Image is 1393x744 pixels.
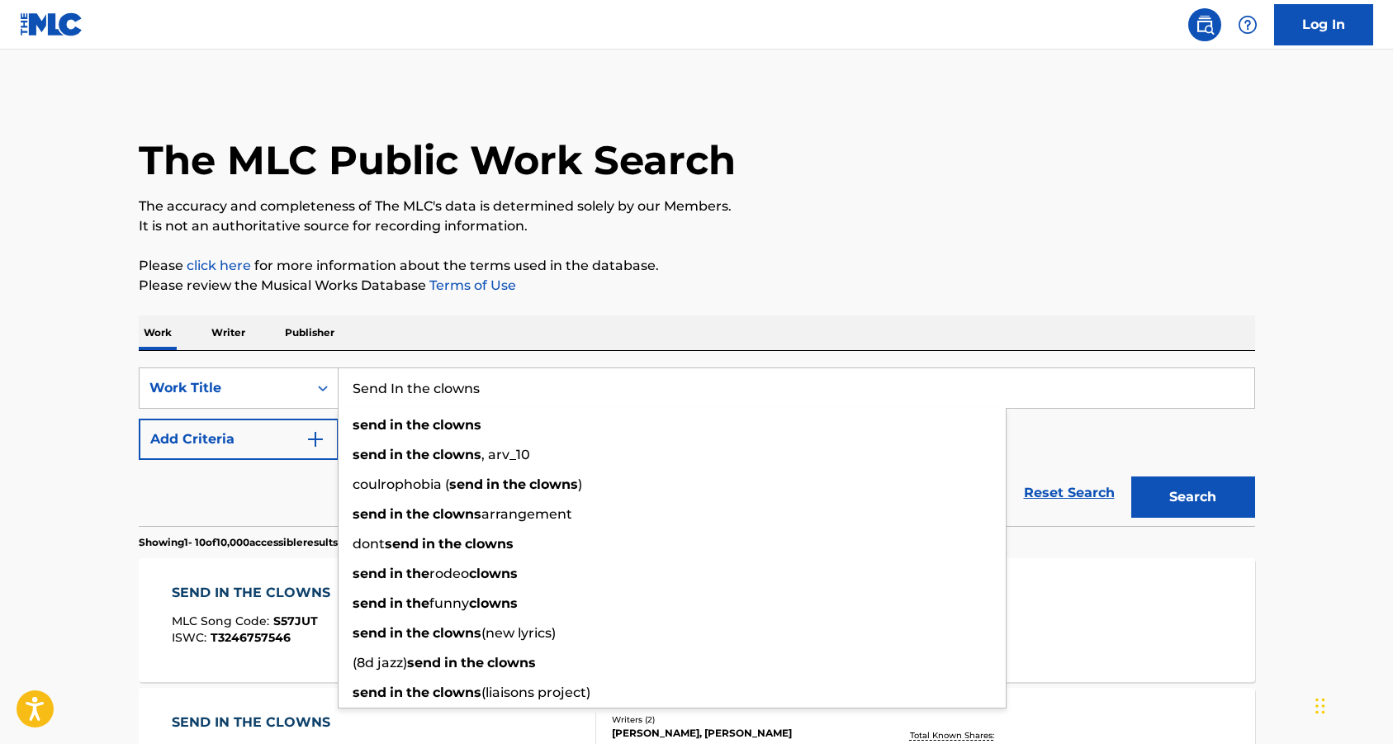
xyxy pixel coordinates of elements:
[172,713,339,732] div: SEND IN THE CLOWNS
[1238,15,1258,35] img: help
[187,258,251,273] a: click here
[20,12,83,36] img: MLC Logo
[529,476,578,492] strong: clowns
[433,447,481,462] strong: clowns
[438,536,462,552] strong: the
[139,256,1255,276] p: Please for more information about the terms used in the database.
[449,476,483,492] strong: send
[149,378,298,398] div: Work Title
[406,685,429,700] strong: the
[487,655,536,671] strong: clowns
[353,447,386,462] strong: send
[139,216,1255,236] p: It is not an authoritative source for recording information.
[612,726,861,741] div: [PERSON_NAME], [PERSON_NAME]
[469,595,518,611] strong: clowns
[465,536,514,552] strong: clowns
[353,536,385,552] span: dont
[353,625,386,641] strong: send
[426,277,516,293] a: Terms of Use
[139,558,1255,682] a: SEND IN THE CLOWNSMLC Song Code:S57JUTISWC:T3246757546Writers (2)[PERSON_NAME] [PERSON_NAME]Recor...
[353,685,386,700] strong: send
[1195,15,1215,35] img: search
[406,625,429,641] strong: the
[385,536,419,552] strong: send
[139,367,1255,526] form: Search Form
[390,447,403,462] strong: in
[481,685,590,700] span: (liaisons project)
[172,583,339,603] div: SEND IN THE CLOWNS
[390,595,403,611] strong: in
[353,655,407,671] span: (8d jazz)
[422,536,435,552] strong: in
[406,447,429,462] strong: the
[407,655,441,671] strong: send
[353,476,449,492] span: coulrophobia (
[139,535,421,550] p: Showing 1 - 10 of 10,000 accessible results (Total 3,803,494 )
[433,685,481,700] strong: clowns
[433,417,481,433] strong: clowns
[280,315,339,350] p: Publisher
[1274,4,1373,45] a: Log In
[139,419,339,460] button: Add Criteria
[353,595,386,611] strong: send
[444,655,457,671] strong: in
[1315,681,1325,731] div: Drag
[390,566,403,581] strong: in
[406,566,429,581] strong: the
[353,417,386,433] strong: send
[206,315,250,350] p: Writer
[461,655,484,671] strong: the
[481,506,572,522] span: arrangement
[469,566,518,581] strong: clowns
[429,595,469,611] span: funny
[1188,8,1221,41] a: Public Search
[172,614,273,628] span: MLC Song Code :
[306,429,325,449] img: 9d2ae6d4665cec9f34b9.svg
[1231,8,1264,41] div: Help
[481,625,556,641] span: (new lyrics)
[481,447,530,462] span: , arv_10
[1310,665,1393,744] iframe: Chat Widget
[353,506,386,522] strong: send
[172,630,211,645] span: ISWC :
[139,135,736,185] h1: The MLC Public Work Search
[390,625,403,641] strong: in
[139,315,177,350] p: Work
[503,476,526,492] strong: the
[390,685,403,700] strong: in
[486,476,500,492] strong: in
[1131,476,1255,518] button: Search
[578,476,582,492] span: )
[910,729,998,742] p: Total Known Shares:
[139,276,1255,296] p: Please review the Musical Works Database
[353,566,386,581] strong: send
[406,506,429,522] strong: the
[390,417,403,433] strong: in
[273,614,318,628] span: S57JUT
[139,197,1255,216] p: The accuracy and completeness of The MLC's data is determined solely by our Members.
[612,713,861,726] div: Writers ( 2 )
[406,417,429,433] strong: the
[433,625,481,641] strong: clowns
[429,566,469,581] span: rodeo
[433,506,481,522] strong: clowns
[406,595,429,611] strong: the
[1016,475,1123,511] a: Reset Search
[211,630,291,645] span: T3246757546
[390,506,403,522] strong: in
